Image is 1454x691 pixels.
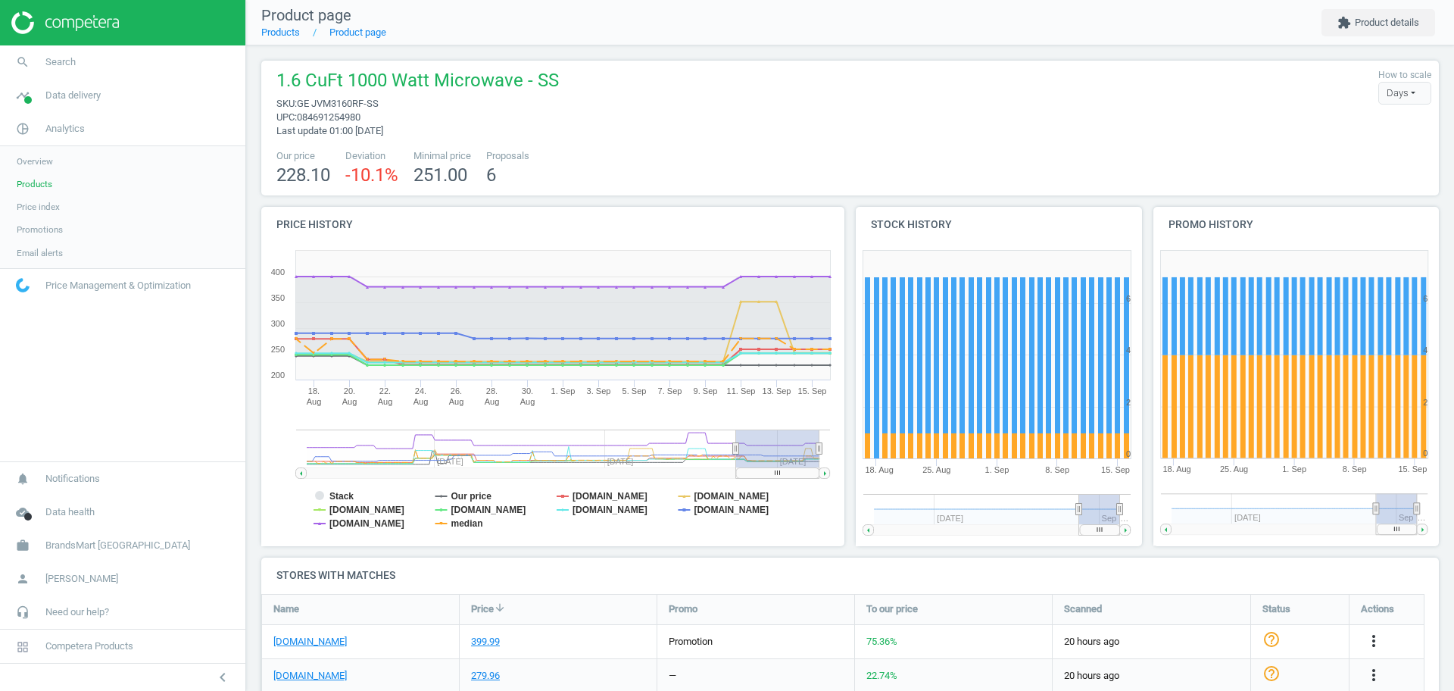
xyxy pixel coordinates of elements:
tspan: [DOMAIN_NAME] [329,518,404,529]
tspan: 1. Sep [985,465,1009,474]
span: 20 hours ago [1064,669,1239,683]
span: Competera Products [45,639,133,653]
button: extensionProduct details [1321,9,1435,36]
div: 399.99 [471,635,500,649]
tspan: 5. Sep [622,386,647,396]
span: Analytics [45,122,85,136]
tspan: Aug [413,397,429,406]
tspan: [DOMAIN_NAME] [329,505,404,515]
a: Products [261,27,300,38]
tspan: 15. Sep [1399,465,1427,474]
tspan: [DOMAIN_NAME] [694,491,769,502]
span: Search [45,55,76,69]
tspan: 25. Aug [922,465,950,474]
i: more_vert [1365,666,1383,684]
i: help_outline [1262,630,1281,649]
label: How to scale [1378,69,1431,82]
i: person [8,564,37,593]
tspan: 22. [379,386,391,396]
span: 251.00 [413,164,467,186]
span: Need our help? [45,605,109,619]
tspan: 15. Sep [798,386,827,396]
span: Minimal price [413,149,471,163]
tspan: Aug [342,397,357,406]
span: 6 [486,164,496,186]
span: Price index [17,201,60,213]
tspan: 24. [415,386,426,396]
span: 084691254980 [297,111,360,123]
span: Promotions [17,224,63,236]
tspan: 13. Sep [763,386,791,396]
tspan: 18. Aug [1162,465,1190,474]
tspan: 20. [344,386,355,396]
i: extension [1337,16,1351,30]
text: 400 [271,267,285,277]
text: 200 [271,371,285,380]
span: Notifications [45,472,100,486]
i: search [8,48,37,77]
button: chevron_left [204,668,242,687]
span: Our price [276,149,330,163]
i: chevron_left [214,668,232,686]
text: 4 [1126,345,1131,355]
div: 279.96 [471,669,500,683]
tspan: Aug [449,397,464,406]
i: arrow_downward [494,602,506,614]
tspan: Sep '… [1102,514,1129,523]
span: promotion [669,636,713,647]
a: [DOMAIN_NAME] [273,635,347,649]
span: upc : [276,111,297,123]
tspan: 15. Sep [1101,465,1130,474]
span: 75.36 % [866,636,897,647]
span: Last update 01:00 [DATE] [276,125,383,136]
tspan: 28. [486,386,498,396]
a: [DOMAIN_NAME] [273,669,347,683]
img: wGWNvw8QSZomAAAAABJRU5ErkJggg== [16,278,30,292]
span: Product page [261,6,351,24]
text: 0 [1423,449,1427,458]
tspan: Aug [378,397,393,406]
tspan: 7. Sep [658,386,682,396]
tspan: Our price [451,491,491,502]
h4: Promo history [1153,207,1440,242]
tspan: 18. Aug [865,465,893,474]
text: 2 [1423,398,1427,407]
text: 4 [1423,345,1427,355]
button: more_vert [1365,666,1383,686]
span: 1.6 CuFt 1000 Watt Microwave - SS [276,68,559,97]
i: headset_mic [8,598,37,627]
tspan: [DOMAIN_NAME] [451,505,526,515]
i: notifications [8,464,37,493]
tspan: 25. Aug [1220,465,1248,474]
div: — [669,669,676,683]
tspan: median [451,518,482,529]
tspan: [DOMAIN_NAME] [573,505,647,515]
span: Data delivery [45,89,101,102]
span: Deviation [345,149,398,163]
span: To our price [866,602,918,616]
i: cloud_done [8,498,37,527]
span: Actions [1361,602,1394,616]
span: Email alerts [17,247,63,259]
img: ajHJNr6hYgQAAAAASUVORK5CYII= [11,11,119,34]
tspan: 30. [522,386,533,396]
tspan: Aug [520,397,535,406]
span: Data health [45,505,95,519]
span: Price Management & Optimization [45,279,191,292]
tspan: Stack [329,491,354,502]
tspan: 26. [451,386,462,396]
text: 350 [271,293,285,302]
h4: Stores with matches [261,558,1439,593]
span: GE JVM3160RF-SS [297,98,379,109]
button: more_vert [1365,632,1383,652]
tspan: 8. Sep [1045,465,1069,474]
i: more_vert [1365,632,1383,650]
tspan: Sep '… [1399,514,1426,523]
tspan: 9. Sep [694,386,718,396]
tspan: 8. Sep [1343,465,1367,474]
span: Name [273,602,299,616]
h4: Price history [261,207,844,242]
span: BrandsMart [GEOGRAPHIC_DATA] [45,539,190,552]
div: Days [1378,82,1431,105]
span: Overview [17,155,53,167]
